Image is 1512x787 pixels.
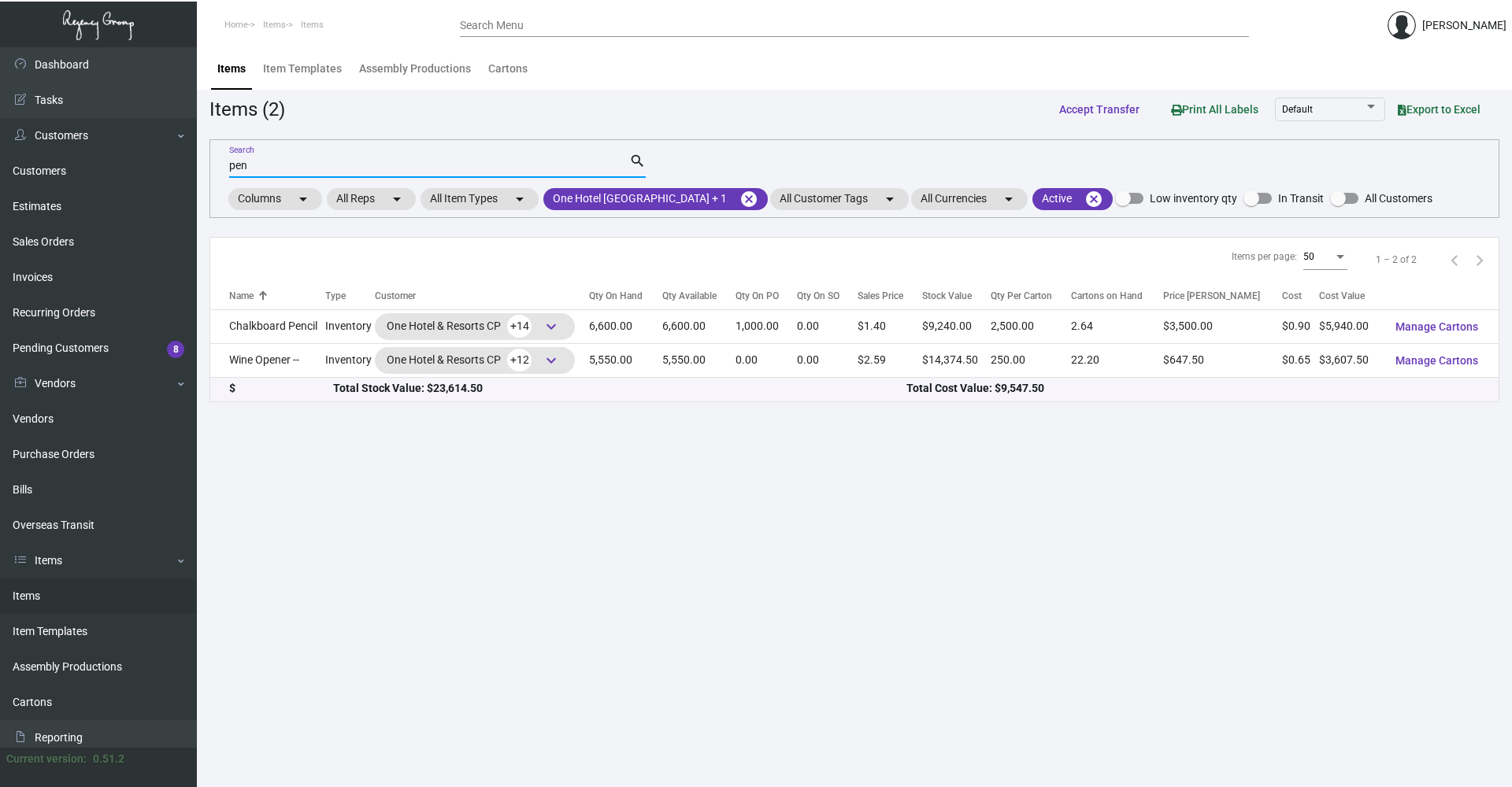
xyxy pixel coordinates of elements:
div: Current version: [6,751,87,767]
div: Name [229,289,254,303]
td: Chalkboard Pencil [210,309,325,343]
mat-icon: arrow_drop_down [510,190,529,209]
td: 250.00 [991,343,1072,377]
span: Manage Cartons [1395,354,1478,367]
div: Total Stock Value: $23,614.50 [333,380,906,397]
td: $647.50 [1163,343,1282,377]
div: Cartons on Hand [1071,289,1163,303]
td: 2.64 [1071,309,1163,343]
button: Previous page [1442,247,1467,272]
mat-chip: Columns [228,188,322,210]
td: 0.00 [797,343,858,377]
td: $0.90 [1282,309,1318,343]
span: Items [301,20,324,30]
button: Accept Transfer [1047,95,1152,124]
div: Qty On SO [797,289,858,303]
td: 5,550.00 [589,343,661,377]
div: Price [PERSON_NAME] [1163,289,1282,303]
span: 50 [1303,251,1314,262]
mat-chip: All Customer Tags [770,188,909,210]
td: Inventory [325,309,375,343]
span: keyboard_arrow_down [542,351,561,370]
button: Next page [1467,247,1492,272]
span: Manage Cartons [1395,320,1478,333]
button: Export to Excel [1385,95,1493,124]
th: Customer [375,282,589,309]
div: Qty On SO [797,289,839,303]
span: Print All Labels [1171,103,1258,116]
div: Stock Value [922,289,991,303]
div: Cartons on Hand [1071,289,1143,303]
div: Cost Value [1319,289,1383,303]
div: Qty Available [662,289,717,303]
span: +14 [507,315,532,338]
mat-icon: arrow_drop_down [387,190,406,209]
span: In Transit [1278,189,1324,208]
mat-chip: Active [1032,188,1113,210]
div: Sales Price [858,289,903,303]
div: Price [PERSON_NAME] [1163,289,1260,303]
span: keyboard_arrow_down [542,317,561,336]
div: Total Cost Value: $9,547.50 [906,380,1480,397]
td: 6,600.00 [589,309,661,343]
td: $3,607.50 [1319,343,1383,377]
div: Item Templates [263,61,342,77]
mat-chip: All Currencies [911,188,1028,210]
div: Type [325,289,346,303]
div: Name [229,289,325,303]
td: 22.20 [1071,343,1163,377]
button: Manage Cartons [1383,312,1491,341]
mat-icon: cancel [739,190,758,209]
button: Print All Labels [1158,94,1271,124]
div: Qty On Hand [589,289,661,303]
mat-chip: One Hotel [GEOGRAPHIC_DATA] + 1 [543,188,768,210]
img: admin@bootstrapmaster.com [1388,11,1416,39]
button: Manage Cartons [1383,346,1491,375]
div: Qty Per Carton [991,289,1052,303]
div: Cost [1282,289,1318,303]
span: +12 [507,349,532,371]
span: Export to Excel [1398,103,1480,116]
td: 2,500.00 [991,309,1072,343]
td: Wine Opener -- [210,343,325,377]
div: Sales Price [858,289,921,303]
mat-chip: All Item Types [421,188,539,210]
mat-icon: arrow_drop_down [999,190,1018,209]
span: Items [263,20,286,30]
td: $9,240.00 [922,309,991,343]
span: Home [224,20,248,30]
mat-icon: arrow_drop_down [880,190,899,209]
td: $14,374.50 [922,343,991,377]
div: Qty Available [662,289,736,303]
div: [PERSON_NAME] [1422,17,1506,34]
div: 1 – 2 of 2 [1376,253,1417,267]
div: One Hotel & Resorts CP [387,349,563,372]
td: $2.59 [858,343,921,377]
mat-icon: search [629,152,646,171]
td: $3,500.00 [1163,309,1282,343]
div: One Hotel & Resorts CP [387,315,563,338]
div: Cartons [488,61,528,77]
span: Default [1282,104,1313,115]
span: All Customers [1365,189,1432,208]
div: Items [217,61,246,77]
mat-chip: All Reps [327,188,416,210]
td: 1,000.00 [736,309,797,343]
td: $0.65 [1282,343,1318,377]
mat-icon: arrow_drop_down [294,190,313,209]
mat-select: Items per page: [1303,252,1347,263]
div: Assembly Productions [359,61,471,77]
td: 0.00 [797,309,858,343]
span: Low inventory qty [1150,189,1237,208]
td: $1.40 [858,309,921,343]
div: Items (2) [209,95,285,124]
div: $ [229,380,333,397]
div: Qty On PO [736,289,779,303]
td: Inventory [325,343,375,377]
div: Cost [1282,289,1302,303]
td: $5,940.00 [1319,309,1383,343]
div: Cost Value [1319,289,1365,303]
td: 5,550.00 [662,343,736,377]
mat-icon: cancel [1084,190,1103,209]
div: Qty On Hand [589,289,643,303]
